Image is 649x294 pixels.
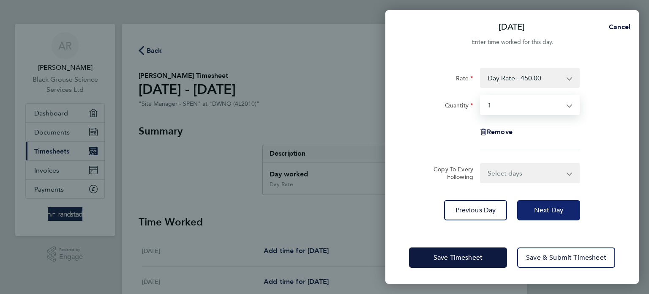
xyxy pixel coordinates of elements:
[595,19,639,36] button: Cancel
[456,74,473,85] label: Rate
[517,200,580,220] button: Next Day
[480,129,513,135] button: Remove
[606,23,630,31] span: Cancel
[487,128,513,136] span: Remove
[427,165,473,181] label: Copy To Every Following
[455,206,496,214] span: Previous Day
[499,21,525,33] p: [DATE]
[444,200,507,220] button: Previous Day
[526,253,606,262] span: Save & Submit Timesheet
[434,253,483,262] span: Save Timesheet
[517,247,615,268] button: Save & Submit Timesheet
[534,206,563,214] span: Next Day
[385,37,639,47] div: Enter time worked for this day.
[445,102,473,112] label: Quantity
[409,247,507,268] button: Save Timesheet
